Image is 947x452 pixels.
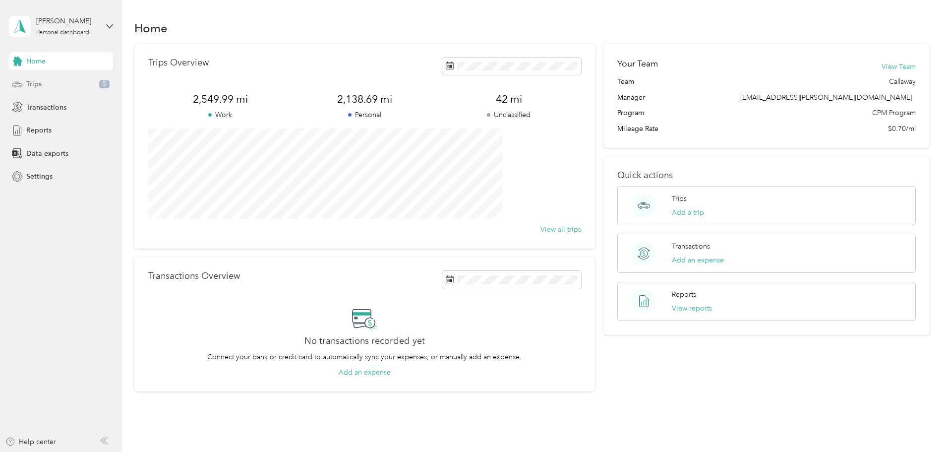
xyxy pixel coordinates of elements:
[36,30,89,36] div: Personal dashboard
[617,92,645,103] span: Manager
[872,108,916,118] span: CPM Program
[26,148,68,159] span: Data exports
[672,255,724,265] button: Add an expense
[437,110,581,120] p: Unclassified
[617,108,644,118] span: Program
[304,336,425,346] h2: No transactions recorded yet
[882,62,916,72] button: View Team
[672,303,712,314] button: View reports
[148,110,293,120] p: Work
[672,289,696,300] p: Reports
[293,92,437,106] span: 2,138.69 mi
[617,170,916,181] p: Quick actions
[672,207,704,218] button: Add a trip
[148,271,240,281] p: Transactions Overview
[36,16,98,26] div: [PERSON_NAME]
[672,241,710,252] p: Transactions
[134,23,168,33] h1: Home
[889,76,916,87] span: Callaway
[148,92,293,106] span: 2,549.99 mi
[617,76,634,87] span: Team
[891,396,947,452] iframe: Everlance-gr Chat Button Frame
[740,93,912,102] span: [EMAIL_ADDRESS][PERSON_NAME][DOMAIN_NAME]
[339,367,391,378] button: Add an expense
[888,124,916,134] span: $0.70/mi
[617,124,658,134] span: Mileage Rate
[148,58,209,68] p: Trips Overview
[99,80,110,89] span: 5
[207,352,522,362] p: Connect your bank or credit card to automatically sync your expenses, or manually add an expense.
[5,437,56,447] button: Help center
[617,58,658,70] h2: Your Team
[437,92,581,106] span: 42 mi
[26,125,52,135] span: Reports
[540,224,581,235] button: View all trips
[293,110,437,120] p: Personal
[672,194,687,204] p: Trips
[26,171,53,182] span: Settings
[26,102,66,113] span: Transactions
[26,79,42,89] span: Trips
[26,56,46,66] span: Home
